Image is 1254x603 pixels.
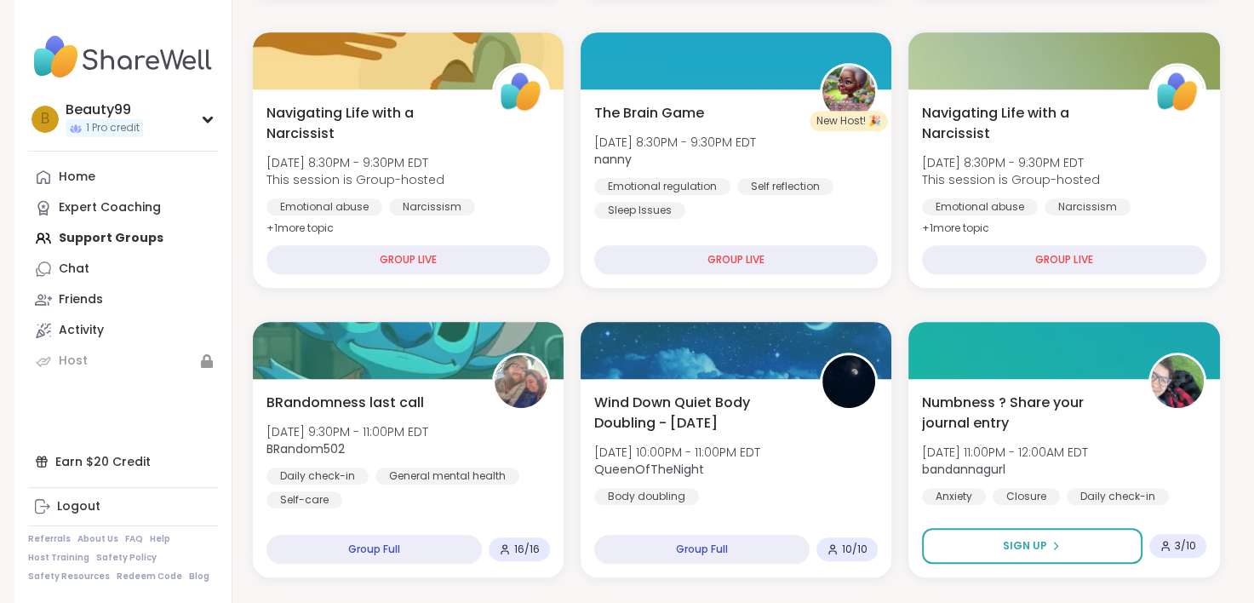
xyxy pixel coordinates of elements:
[594,245,878,274] div: GROUP LIVE
[28,284,218,315] a: Friends
[28,192,218,223] a: Expert Coaching
[594,461,704,478] b: QueenOfTheNight
[495,66,547,118] img: ShareWell
[1151,66,1204,118] img: ShareWell
[266,393,424,413] span: BRandomness last call
[59,169,95,186] div: Home
[922,393,1129,434] span: Numbness ? Share your journal entry
[28,491,218,522] a: Logout
[59,199,161,216] div: Expert Coaching
[810,111,888,131] div: New Host! 🎉
[77,533,118,545] a: About Us
[842,543,867,556] span: 10 / 10
[1175,539,1196,553] span: 3 / 10
[1003,538,1047,554] span: Sign Up
[922,528,1142,564] button: Sign Up
[28,27,218,87] img: ShareWell Nav Logo
[594,151,632,168] b: nanny
[922,488,986,505] div: Anxiety
[59,322,104,339] div: Activity
[28,446,218,477] div: Earn $20 Credit
[594,393,801,434] span: Wind Down Quiet Body Doubling - [DATE]
[57,498,100,515] div: Logout
[266,103,473,144] span: Navigating Life with a Narcissist
[822,355,875,408] img: QueenOfTheNight
[28,346,218,376] a: Host
[737,178,833,195] div: Self reflection
[822,66,875,118] img: nanny
[266,491,342,508] div: Self-care
[266,171,444,188] span: This session is Group-hosted
[594,134,756,151] span: [DATE] 8:30PM - 9:30PM EDT
[266,535,482,564] div: Group Full
[594,103,704,123] span: The Brain Game
[28,254,218,284] a: Chat
[922,103,1129,144] span: Navigating Life with a Narcissist
[922,444,1088,461] span: [DATE] 11:00PM - 12:00AM EDT
[266,423,428,440] span: [DATE] 9:30PM - 11:00PM EDT
[1045,198,1131,215] div: Narcissism
[266,198,382,215] div: Emotional abuse
[28,552,89,564] a: Host Training
[28,162,218,192] a: Home
[266,440,345,457] b: BRandom502
[389,198,475,215] div: Narcissism
[150,533,170,545] a: Help
[922,171,1100,188] span: This session is Group-hosted
[594,444,760,461] span: [DATE] 10:00PM - 11:00PM EDT
[594,488,699,505] div: Body doubling
[189,571,209,583] a: Blog
[41,108,49,130] span: B
[28,571,110,583] a: Safety Resources
[59,353,88,370] div: Host
[28,533,71,545] a: Referrals
[922,461,1005,478] b: bandannagurl
[594,535,810,564] div: Group Full
[59,261,89,278] div: Chat
[1067,488,1169,505] div: Daily check-in
[922,154,1100,171] span: [DATE] 8:30PM - 9:30PM EDT
[1151,355,1204,408] img: bandannagurl
[514,543,540,556] span: 16 / 16
[594,202,685,219] div: Sleep Issues
[266,468,369,485] div: Daily check-in
[266,154,444,171] span: [DATE] 8:30PM - 9:30PM EDT
[28,315,218,346] a: Activity
[922,245,1205,274] div: GROUP LIVE
[922,198,1038,215] div: Emotional abuse
[117,571,182,583] a: Redeem Code
[594,178,730,195] div: Emotional regulation
[266,245,550,274] div: GROUP LIVE
[86,121,140,135] span: 1 Pro credit
[993,488,1060,505] div: Closure
[66,100,143,119] div: Beauty99
[495,355,547,408] img: BRandom502
[375,468,519,485] div: General mental health
[125,533,143,545] a: FAQ
[59,291,103,308] div: Friends
[96,552,157,564] a: Safety Policy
